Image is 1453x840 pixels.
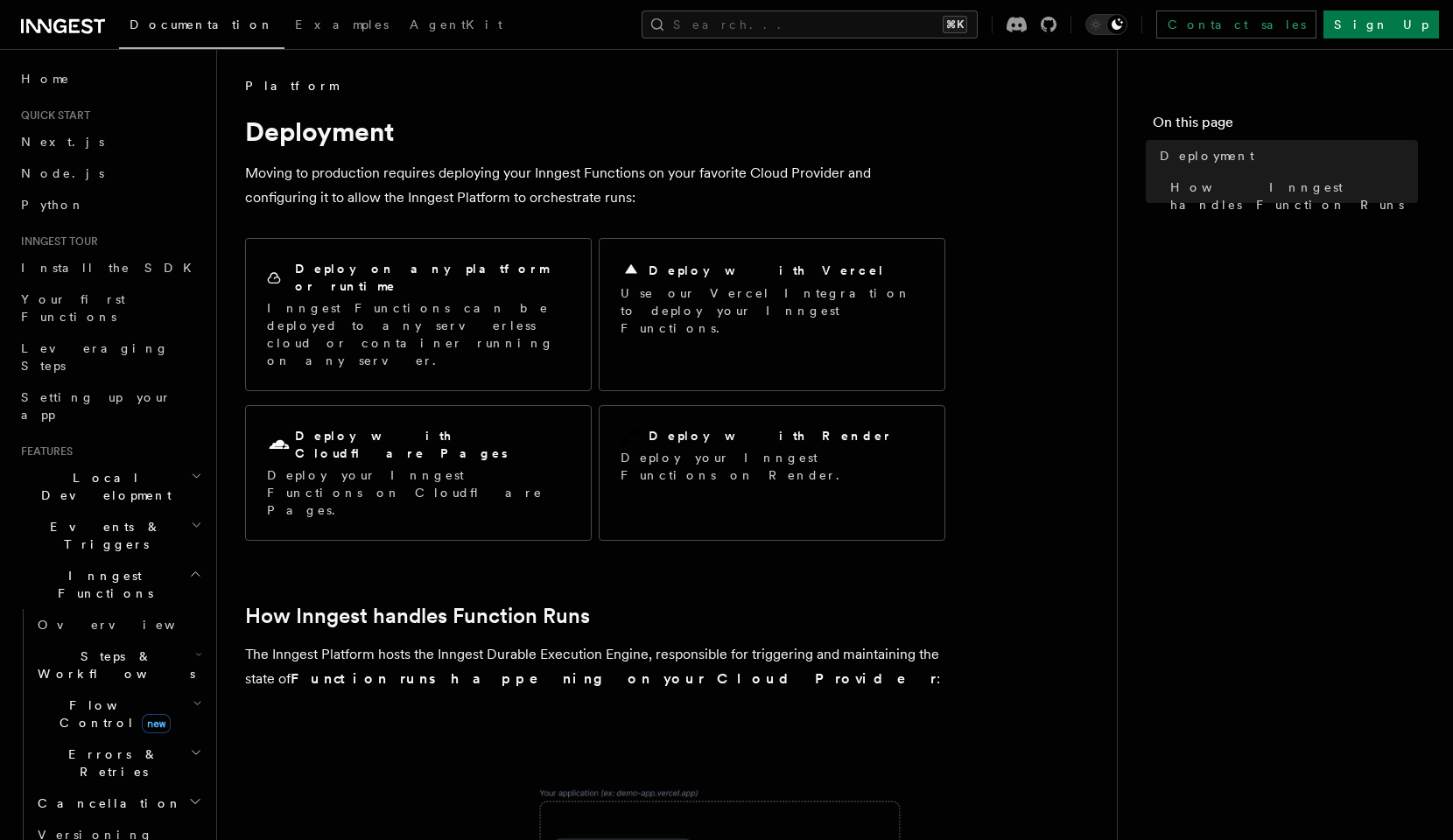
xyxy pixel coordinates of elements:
[14,469,191,504] span: Local Development
[245,604,590,628] a: How Inngest handles Function Runs
[21,70,70,87] span: Home
[21,135,104,149] span: Next.js
[14,332,206,381] a: Leveraging Steps
[119,5,284,49] a: Documentation
[31,689,206,738] button: Flow Controlnew
[14,283,206,332] a: Your first Functions
[1085,14,1127,35] button: Toggle dark mode
[14,189,206,220] a: Python
[31,745,190,780] span: Errors & Retries
[621,449,923,484] p: Deploy your Inngest Functions on Render.
[295,427,570,462] h2: Deploy with Cloudflare Pages
[267,299,570,369] p: Inngest Functions can be deployed to any serverless cloud or container running on any server.
[649,262,885,279] h2: Deploy with Vercel
[31,640,206,689] button: Steps & Workflows
[21,292,125,324] span: Your first Functions
[14,518,191,553] span: Events & Triggers
[130,17,274,31] span: Documentation
[14,157,206,189] a: Node.js
[295,260,570,295] h2: Deploy on any platform or runtime
[21,198,85,212] span: Python
[14,567,189,602] span: Inngest Functions
[21,390,172,422] span: Setting up your app
[38,618,218,632] span: Overview
[21,261,202,275] span: Install the SDK
[245,238,592,391] a: Deploy on any platform or runtimeInngest Functions can be deployed to any serverless cloud or con...
[245,642,945,691] p: The Inngest Platform hosts the Inngest Durable Execution Engine, responsible for triggering and m...
[1153,140,1418,171] a: Deployment
[943,16,967,33] kbd: ⌘K
[599,405,945,541] a: Deploy with RenderDeploy your Inngest Functions on Render.
[14,560,206,609] button: Inngest Functions
[21,166,104,180] span: Node.js
[14,381,206,430] a: Setting up your app
[599,238,945,391] a: Deploy with VercelUse our Vercel Integration to deploy your Inngest Functions.
[31,609,206,640] a: Overview
[14,108,90,122] span: Quick start
[14,63,206,94] a: Home
[31,787,206,819] button: Cancellation
[14,444,73,458] span: Features
[1323,10,1439,38] a: Sign Up
[245,405,592,541] a: Deploy with Cloudflare PagesDeploy your Inngest Functions on Cloudflare Pages.
[245,115,945,147] h1: Deployment
[14,511,206,560] button: Events & Triggers
[1160,147,1254,164] span: Deployment
[14,252,206,283] a: Install the SDK
[245,161,945,210] p: Moving to production requires deploying your Inngest Functions on your favorite Cloud Provider an...
[1156,10,1316,38] a: Contact sales
[31,696,193,731] span: Flow Control
[267,433,291,458] svg: Cloudflare
[649,427,893,444] h2: Deploy with Render
[31,794,182,812] span: Cancellation
[245,77,338,94] span: Platform
[1163,171,1418,220] a: How Inngest handles Function Runs
[31,738,206,787] button: Errors & Retries
[14,126,206,157] a: Next.js
[621,284,923,337] p: Use our Vercel Integration to deploy your Inngest Functions.
[21,341,169,373] span: Leveraging Steps
[291,670,937,687] strong: Function runs happening on your Cloud Provider
[410,17,502,31] span: AgentKit
[142,714,171,733] span: new
[399,5,513,47] a: AgentKit
[31,647,195,682] span: Steps & Workflows
[642,10,978,38] button: Search...⌘K
[267,466,570,519] p: Deploy your Inngest Functions on Cloudflare Pages.
[14,462,206,511] button: Local Development
[1170,178,1418,213] span: How Inngest handles Function Runs
[295,17,389,31] span: Examples
[284,5,399,47] a: Examples
[14,234,98,248] span: Inngest tour
[1153,112,1418,140] h4: On this page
